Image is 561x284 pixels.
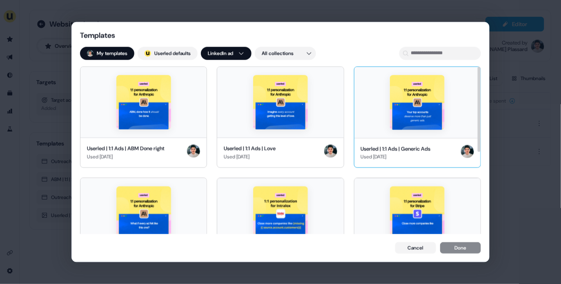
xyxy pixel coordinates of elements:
[262,49,294,57] span: All collections
[395,242,436,254] button: Cancel
[138,47,198,60] button: userled logo;Userled defaults
[145,50,151,56] div: ;
[253,75,308,130] img: Userled | 1:1 Ads | Love
[354,66,481,168] button: Userled | 1:1 Ads | Generic AdsUserled | 1:1 Ads | Generic AdsUsed [DATE]Vincent
[217,66,344,168] button: Userled | 1:1 Ads | LoveUserled | 1:1 Ads | LoveUsed [DATE]Vincent
[80,66,207,168] button: Userled | 1:1 Ads | ABM Done rightUserled | 1:1 Ads | ABM Done rightUsed [DATE]Vincent
[361,145,431,153] div: Userled | 1:1 Ads | Generic Ads
[201,47,252,60] button: LinkedIn ad
[187,145,200,158] img: Vincent
[224,153,276,161] div: Used [DATE]
[253,186,308,241] img: Userled | 1:1 Ads | Customers
[255,47,316,60] button: All collections
[361,153,431,161] div: Used [DATE]
[87,153,165,161] div: Used [DATE]
[116,75,171,130] img: Userled | 1:1 Ads | ABM Done right
[224,145,276,153] div: Userled | 1:1 Ads | Love
[461,145,474,158] img: Vincent
[116,186,171,241] img: Userled | 1:1 Ads | What if
[80,30,162,40] div: Templates
[324,145,337,158] img: Vincent
[390,186,445,241] img: Userled | 1:1 Ads | Why
[145,50,151,56] img: userled logo
[87,145,165,153] div: Userled | 1:1 Ads | ABM Done right
[217,178,344,280] button: Userled | 1:1 Ads | Customers
[80,47,134,60] button: My templates
[87,50,93,56] img: Vincent
[354,178,481,280] button: Userled | 1:1 Ads | Why
[80,178,207,280] button: Userled | 1:1 Ads | What if
[390,75,445,130] img: Userled | 1:1 Ads | Generic Ads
